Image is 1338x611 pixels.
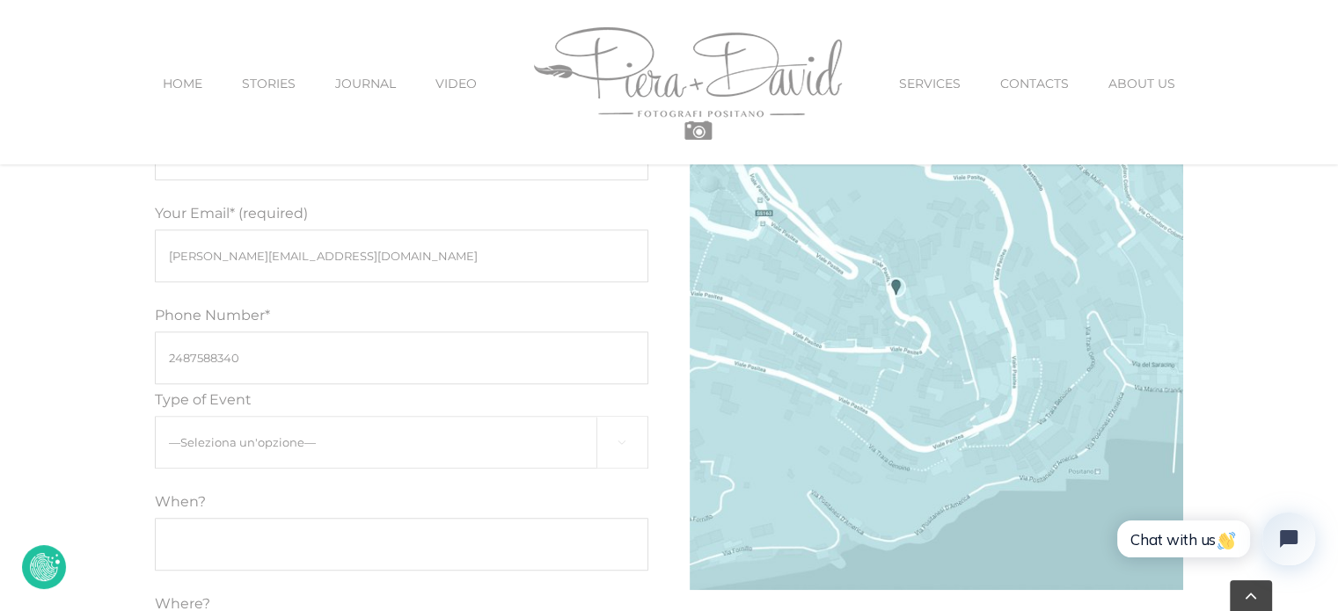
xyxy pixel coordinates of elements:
[155,229,649,282] input: Your Email* (required)
[1000,77,1069,90] span: CONTACTS
[335,77,396,90] span: JOURNAL
[899,47,961,120] a: SERVICES
[163,77,202,90] span: HOME
[335,47,396,120] a: JOURNAL
[1108,77,1175,90] span: ABOUT US
[534,27,842,140] img: Piera Plus David Photography Positano Logo
[690,96,1184,590] img: Schermata-2019-11-04-alle-10.58.24
[155,331,649,384] input: Phone Number*
[163,47,202,120] a: HOME
[435,77,477,90] span: VIDEO
[899,77,961,90] span: SERVICES
[1090,488,1338,611] iframe: Tidio Chat
[155,493,206,510] label: When?
[242,77,296,90] span: STORIES
[155,307,649,365] label: Phone Number*
[155,300,649,469] p: Type of Event
[242,47,296,120] a: STORIES
[155,205,649,263] label: Your Email* (required)
[435,47,477,120] a: VIDEO
[1108,47,1175,120] a: ABOUT US
[22,545,66,589] button: Revoke Icon
[1000,47,1069,120] a: CONTACTS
